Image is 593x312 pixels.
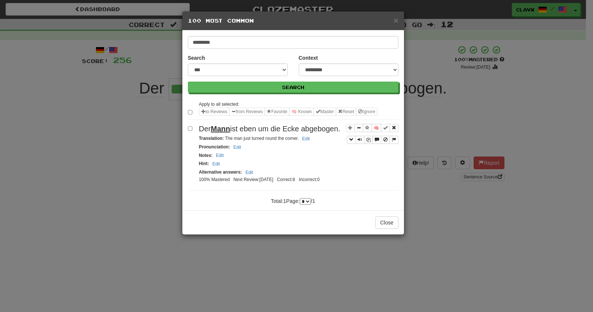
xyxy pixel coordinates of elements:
[371,124,381,132] button: 🧠
[299,54,318,62] label: Context
[347,136,398,144] div: Sentence controls
[232,177,275,183] li: Next Review: [DATE]
[243,168,255,177] button: Edit
[314,108,336,116] button: Master
[229,108,265,116] button: from Reviews
[199,136,224,141] strong: Translation :
[297,177,321,183] li: Incorrect: 0
[346,124,398,144] div: Sentence controls
[210,160,222,168] button: Edit
[289,108,314,116] button: 🧠 Known
[197,177,232,183] li: 100% Mastered
[199,108,378,116] div: Sentence options
[188,82,398,93] button: Search
[211,125,230,133] u: Mann
[256,194,330,205] div: Total: 1 Page: / 1
[199,153,213,158] strong: Notes :
[300,135,312,143] button: Edit
[199,102,239,107] small: Apply to all selected:
[275,177,297,183] li: Correct: 8
[188,54,205,62] label: Search
[214,151,226,160] button: Edit
[199,125,340,133] span: Der ist eben um die Ecke abgebogen.
[199,144,230,150] strong: Pronunciation :
[199,136,312,141] small: The man just turned round the corner.
[336,108,356,116] button: Reset
[188,17,398,24] h5: 100 Most Common
[356,108,377,116] button: Ignore
[375,216,398,229] button: Close
[231,143,244,151] button: Edit
[199,161,209,166] strong: Hint :
[394,16,398,24] button: Close
[199,108,230,116] button: to Reviews
[265,108,289,116] button: Favorite
[199,170,242,175] strong: Alternative answers :
[394,16,398,24] span: ×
